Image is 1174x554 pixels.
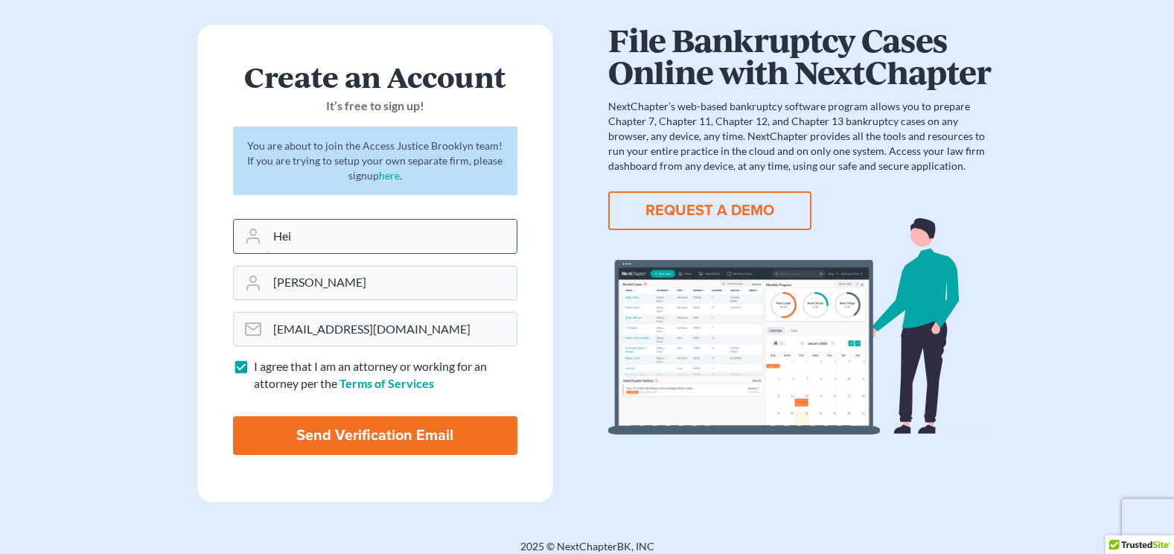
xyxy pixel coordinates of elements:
[233,60,517,92] h2: Create an Account
[608,99,991,173] p: NextChapter’s web-based bankruptcy software program allows you to prepare Chapter 7, Chapter 11, ...
[254,359,487,390] span: I agree that I am an attorney or working for an attorney per the
[267,267,517,299] input: Last Name
[267,220,517,252] input: First Name
[339,376,434,390] a: Terms of Services
[267,313,517,346] input: Email Address
[608,191,811,230] button: REQUEST A DEMO
[233,127,517,195] div: You are about to join the Access Justice Brooklyn team! If you are trying to setup your own separ...
[233,98,517,115] p: It’s free to sign up!
[608,24,991,87] h1: File Bankruptcy Cases Online with NextChapter
[379,169,400,182] a: here
[608,218,991,435] img: dashboard-867a026336fddd4d87f0941869007d5e2a59e2bc3a7d80a2916e9f42c0117099.svg
[233,416,517,455] input: Send Verification Email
